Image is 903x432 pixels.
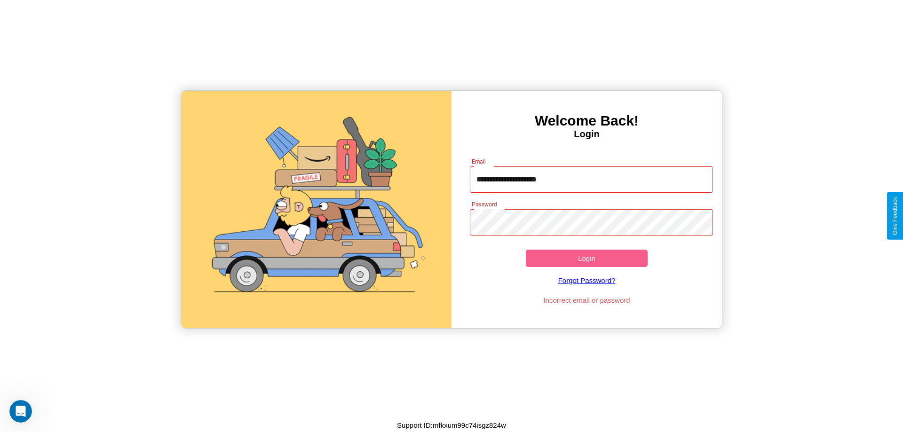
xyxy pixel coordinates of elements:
[465,267,709,294] a: Forgot Password?
[451,113,722,129] h3: Welcome Back!
[472,157,486,165] label: Email
[451,129,722,140] h4: Login
[397,419,506,432] p: Support ID: mfkxum99c74isgz824w
[472,200,497,208] label: Password
[892,197,898,235] div: Give Feedback
[465,294,709,306] p: Incorrect email or password
[9,400,32,423] iframe: Intercom live chat
[526,250,648,267] button: Login
[181,91,451,328] img: gif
